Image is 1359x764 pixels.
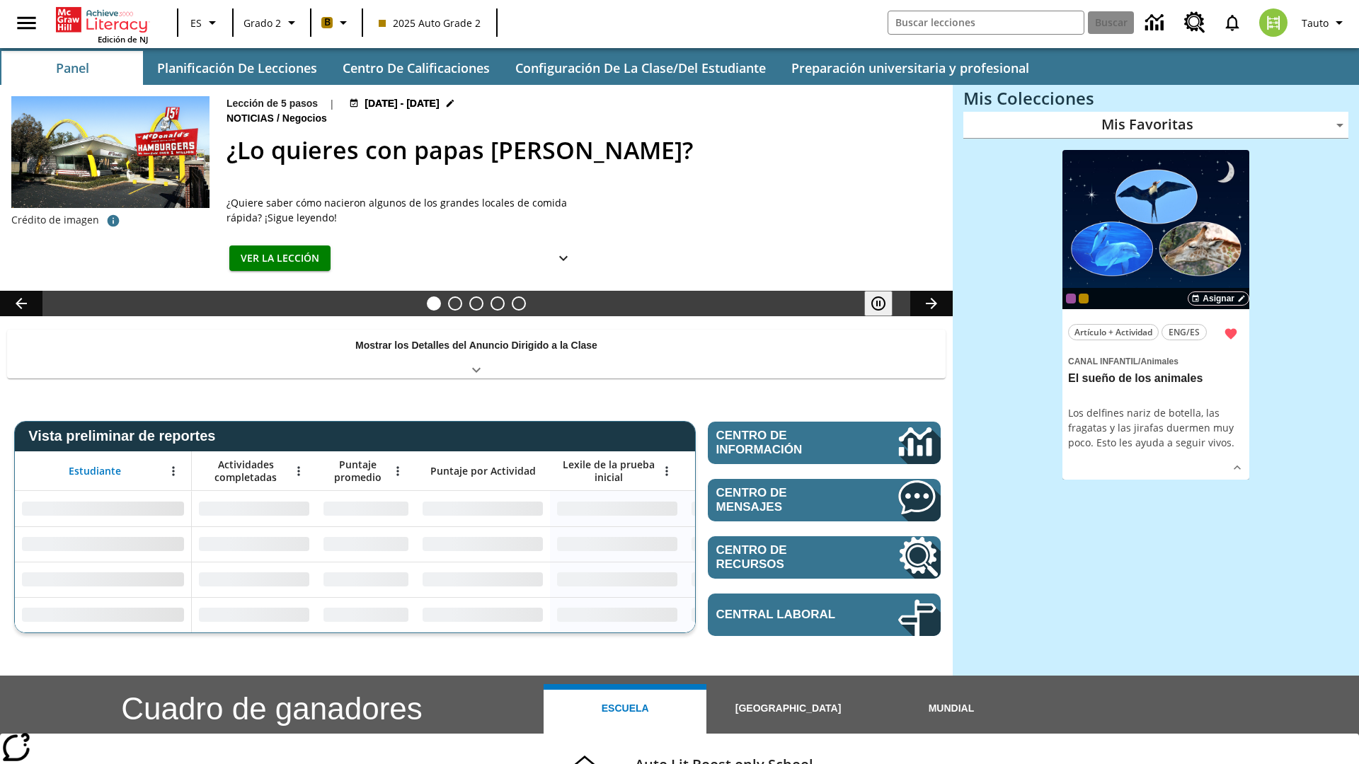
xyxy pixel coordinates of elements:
[6,2,47,44] button: Abrir el menú lateral
[1079,294,1089,303] div: New 2025 class
[56,6,148,34] a: Portada
[1227,457,1248,478] button: Ver más
[1296,10,1353,35] button: Perfil/Configuración
[870,684,1033,734] button: Mundial
[708,594,941,636] a: Central laboral
[1066,294,1076,303] div: OL 2025 Auto Grade 3
[1137,4,1176,42] a: Centro de información
[387,461,408,482] button: Abrir menú
[243,16,281,30] span: Grado 2
[329,96,335,111] span: |
[183,10,228,35] button: Lenguaje: ES, Selecciona un idioma
[229,245,331,272] button: Ver la lección
[11,96,210,208] img: Uno de los primeros locales de McDonald's, con el icónico letrero rojo y los arcos amarillos.
[226,96,318,111] p: Lección de 5 pasos
[656,461,677,482] button: Abrir menú
[316,10,357,35] button: Boost El color de la clase es anaranjado claro. Cambiar el color de la clase.
[1188,291,1249,306] button: Asignar Elegir fechas
[346,96,458,111] button: 26 jul - 03 jul Elegir fechas
[544,684,706,734] button: Escuela
[1203,292,1234,305] span: Asignar
[199,458,292,484] span: Actividades completadas
[1259,8,1288,37] img: avatar image
[716,429,850,457] span: Centro de información
[963,112,1348,139] div: Mis Favoritas
[910,291,953,316] button: Carrusel de lecciones, seguir
[430,465,536,477] span: Puntaje por Actividad
[355,338,597,353] p: Mostrar los Detalles del Anuncio Dirigido a la Clase
[684,526,819,562] div: Sin datos,
[1251,4,1296,41] button: Escoja un nuevo avatar
[226,195,580,225] div: ¿Quiere saber cómo nacieron algunos de los grandes locales de comida rápida? ¡Sigue leyendo!
[469,296,483,311] button: Diapositiva 3 ¿Los autos del futuro?
[864,291,893,316] button: Pausar
[1068,353,1244,369] span: Tema: Canal Infantil/Animales
[549,245,578,272] button: Ver más
[1214,4,1251,41] a: Notificaciones
[7,330,946,378] div: Mostrar los Detalles del Anuncio Dirigido a la Clase
[365,96,439,111] span: [DATE] - [DATE]
[1068,405,1244,450] div: Los delfines nariz de botella, las fragatas y las jirafas duermen muy poco. Esto les ayuda a segu...
[69,465,121,477] span: Estudiante
[1068,324,1159,340] button: Artículo + Actividad
[98,34,148,45] span: Edición de NJ
[238,10,306,35] button: Grado: Grado 2, Elige un grado
[1302,16,1329,30] span: Tauto
[716,608,856,622] span: Central laboral
[1,51,143,85] button: Panel
[1062,150,1249,480] div: lesson details
[331,51,501,85] button: Centro de calificaciones
[706,684,869,734] button: [GEOGRAPHIC_DATA]
[1162,324,1207,340] button: ENG/ES
[716,543,856,572] span: Centro de recursos
[780,51,1040,85] button: Preparación universitaria y profesional
[163,461,184,482] button: Abrir menú
[282,111,330,127] span: Negocios
[1140,357,1178,366] span: Animales
[684,491,819,526] div: Sin datos,
[316,491,415,526] div: Sin datos,
[190,16,202,30] span: ES
[708,536,941,579] a: Centro de recursos, Se abrirá en una pestaña nueva.
[288,461,309,482] button: Abrir menú
[716,486,856,514] span: Centro de mensajes
[557,458,660,484] span: Lexile de la prueba inicial
[99,208,127,233] button: Crédito de imagen: McClatchy-Tribune/Tribune Content Agency LLC/Foto de banco de imágenes Alamy
[1169,325,1200,340] span: ENG/ES
[888,11,1084,34] input: Buscar campo
[28,428,222,444] span: Vista preliminar de reportes
[323,458,391,484] span: Puntaje promedio
[684,597,819,632] div: Sin datos,
[324,13,331,31] span: B
[1138,357,1140,366] span: /
[1074,325,1152,340] span: Artículo + Actividad
[316,562,415,597] div: Sin datos,
[316,526,415,562] div: Sin datos,
[1068,357,1138,366] span: Canal Infantil
[277,112,280,124] span: /
[708,422,941,464] a: Centro de información
[11,213,99,227] p: Crédito de imagen
[226,132,936,168] h2: ¿Lo quieres con papas fritas?
[512,296,526,311] button: Diapositiva 5 Una idea, mucho trabajo
[504,51,777,85] button: Configuración de la clase/del estudiante
[56,4,148,45] div: Portada
[192,597,316,632] div: Sin datos,
[316,597,415,632] div: Sin datos,
[491,296,505,311] button: Diapositiva 4 ¿Cuál es la gran idea?
[226,111,277,127] span: Noticias
[684,562,819,597] div: Sin datos,
[146,51,328,85] button: Planificación de lecciones
[427,296,441,311] button: Diapositiva 1 ¿Lo quieres con papas fritas?
[708,479,941,521] a: Centro de mensajes
[192,526,316,562] div: Sin datos,
[192,562,316,597] div: Sin datos,
[1218,321,1244,347] button: Remover de Favoritas
[1176,4,1214,42] a: Centro de recursos, Se abrirá en una pestaña nueva.
[864,291,907,316] div: Pausar
[1068,371,1244,386] h3: El sueño de los animales
[192,491,316,526] div: Sin datos,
